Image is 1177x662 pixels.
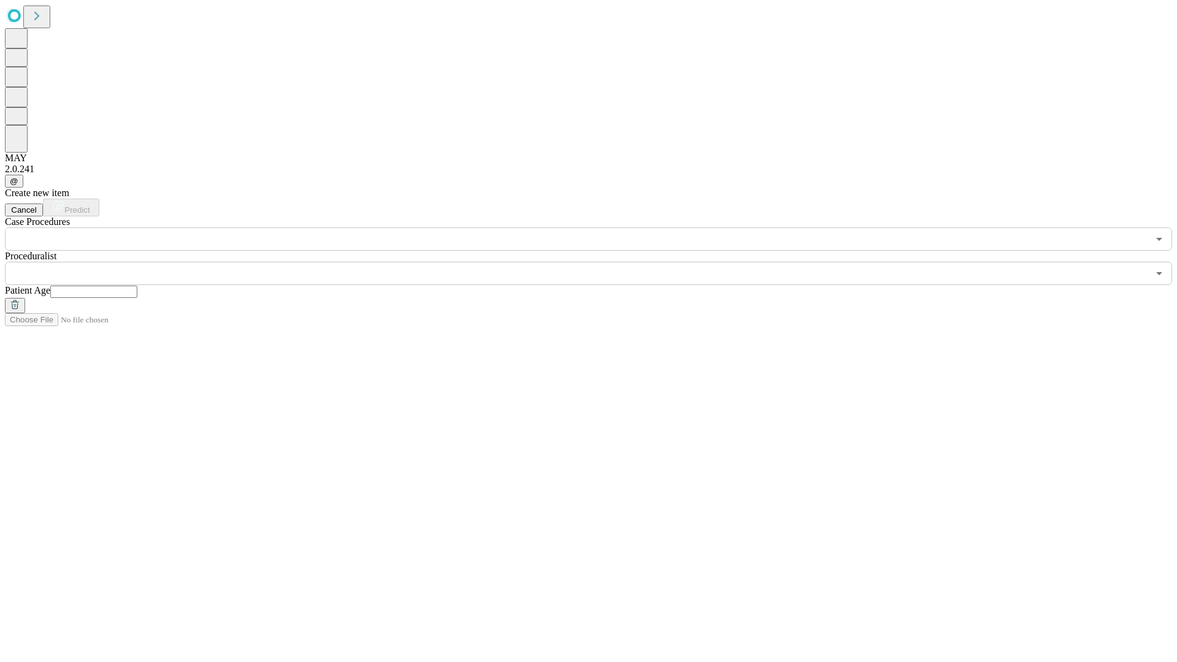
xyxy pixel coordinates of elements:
[11,205,37,215] span: Cancel
[5,188,69,198] span: Create new item
[10,177,18,186] span: @
[5,216,70,227] span: Scheduled Procedure
[5,204,43,216] button: Cancel
[5,164,1172,175] div: 2.0.241
[43,199,99,216] button: Predict
[1151,230,1168,248] button: Open
[5,285,50,295] span: Patient Age
[5,153,1172,164] div: MAY
[5,175,23,188] button: @
[1151,265,1168,282] button: Open
[5,251,56,261] span: Proceduralist
[64,205,90,215] span: Predict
